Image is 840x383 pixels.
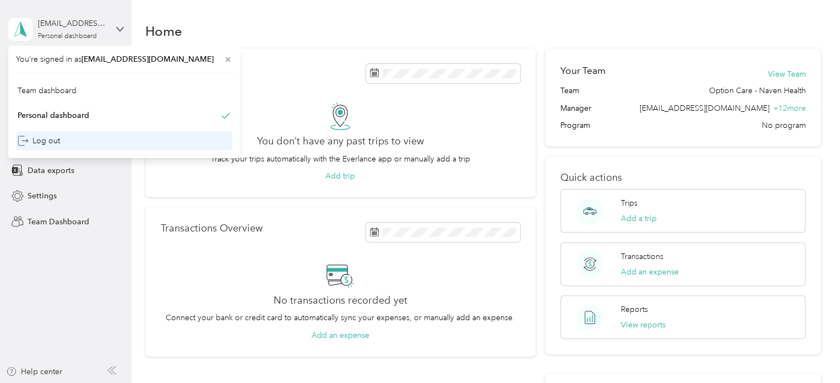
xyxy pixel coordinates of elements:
[778,321,840,383] iframe: Everlance-gr Chat Button Frame
[621,266,679,278] button: Add an expense
[560,120,590,131] span: Program
[38,18,107,29] div: [EMAIL_ADDRESS][DOMAIN_NAME]
[621,319,666,331] button: View reports
[145,25,182,37] h1: Home
[28,216,89,228] span: Team Dashboard
[38,33,97,40] div: Personal dashboard
[16,53,232,65] span: You’re signed in as
[639,104,769,113] span: [EMAIL_ADDRESS][DOMAIN_NAME]
[560,64,606,78] h2: Your Team
[761,120,805,131] span: No program
[161,223,263,234] p: Transactions Overview
[621,251,663,262] p: Transactions
[166,312,515,323] p: Connect your bank or credit card to automatically sync your expenses, or manually add an expense.
[18,85,77,96] div: Team dashboard
[621,197,637,209] p: Trips
[621,213,657,224] button: Add a trip
[18,135,60,147] div: Log out
[274,295,407,306] h2: No transactions recorded yet
[211,153,470,165] p: Track your trips automatically with the Everlance app or manually add a trip
[257,136,424,147] h2: You don’t have any past trips to view
[6,366,62,377] button: Help center
[28,165,74,176] span: Data exports
[28,190,57,202] span: Settings
[18,110,89,121] div: Personal dashboard
[773,104,805,113] span: + 12 more
[621,304,648,315] p: Reports
[767,68,805,80] button: View Team
[312,330,369,341] button: Add an expense
[81,55,214,64] span: [EMAIL_ADDRESS][DOMAIN_NAME]
[560,103,591,114] span: Manager
[325,170,355,182] button: Add trip
[560,172,805,184] p: Quick actions
[708,85,805,96] span: Option Care - Naven Health
[560,85,579,96] span: Team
